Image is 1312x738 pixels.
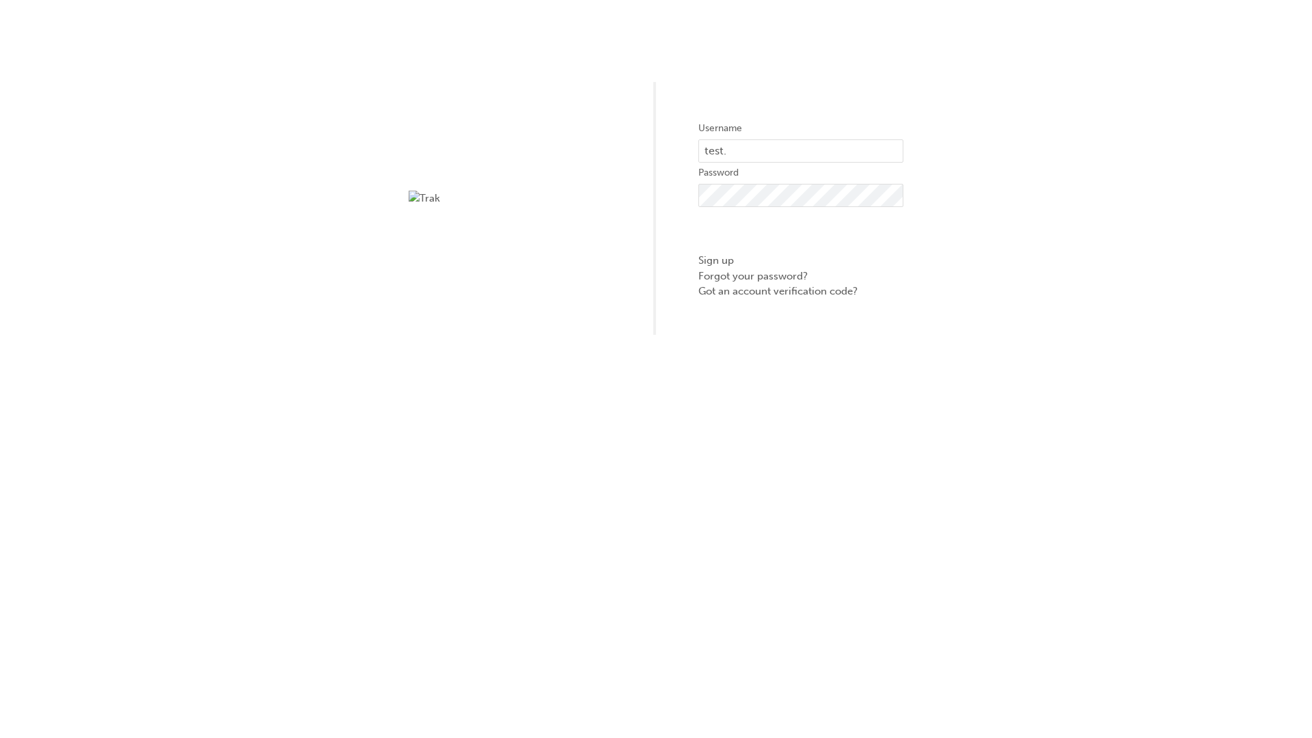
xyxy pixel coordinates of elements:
button: Sign In [698,217,903,243]
img: Trak [409,191,614,206]
label: Password [698,165,903,181]
input: Username [698,139,903,163]
a: Forgot your password? [698,269,903,284]
label: Username [698,120,903,137]
a: Got an account verification code? [698,284,903,299]
a: Sign up [698,253,903,269]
